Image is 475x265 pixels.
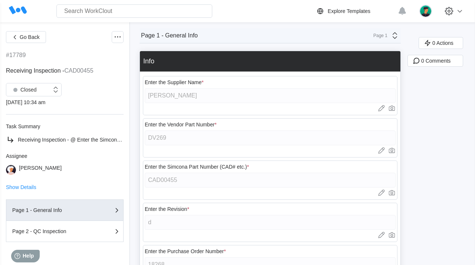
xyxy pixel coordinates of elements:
button: Page 2 - QC Inspection [6,221,124,242]
img: user.png [419,5,432,17]
div: Assignee [6,153,124,159]
a: Receiving Inspection - @ Enter the Simcona Part Number (CAD# etc.) [6,135,124,144]
div: Task Summary [6,123,124,129]
input: Type here... [145,88,396,103]
div: Enter the Vendor Part Number [145,122,217,127]
span: Receiving Inspection - [6,67,64,74]
div: Page 2 - QC Inspection [12,229,86,234]
span: Receiving Inspection - @ Enter the Simcona Part Number (CAD# etc.) [18,137,179,143]
span: 0 Actions [432,40,453,46]
div: Page 1 - General Info [12,208,86,213]
button: 0 Comments [407,55,463,67]
input: Type here... [145,130,396,145]
button: Show Details [6,185,36,190]
div: #17789 [6,52,26,59]
mark: CAD00455 [64,67,93,74]
div: Closed [10,85,37,95]
button: Page 1 - General Info [6,199,124,221]
img: user-4.png [6,165,16,175]
div: Page 1 - General Info [141,32,198,39]
div: Page 1 [369,33,387,38]
div: Info [143,57,154,65]
div: Enter the Supplier Name [145,79,204,85]
div: [DATE] 10:34 am [6,99,124,105]
div: Explore Templates [328,8,370,14]
button: Go Back [6,31,46,43]
input: Search WorkClout [56,4,212,18]
input: Type here... [145,215,396,230]
a: Explore Templates [316,7,394,16]
button: 0 Actions [419,37,463,49]
div: Enter the Revision [145,206,189,212]
div: [PERSON_NAME] [19,165,62,175]
input: Type here... [145,173,396,188]
span: Go Back [20,34,40,40]
div: Enter the Purchase Order Number [145,248,226,254]
span: 0 Comments [421,58,451,63]
div: Enter the Simcona Part Number (CAD# etc.) [145,164,249,170]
